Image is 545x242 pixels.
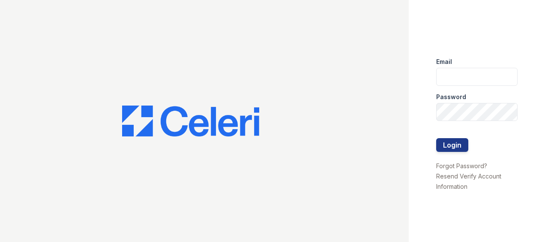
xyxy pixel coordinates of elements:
label: Email [436,57,452,66]
a: Resend Verify Account Information [436,172,501,190]
img: CE_Logo_Blue-a8612792a0a2168367f1c8372b55b34899dd931a85d93a1a3d3e32e68fde9ad4.png [122,106,259,136]
label: Password [436,93,466,101]
button: Login [436,138,468,152]
a: Forgot Password? [436,162,487,169]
